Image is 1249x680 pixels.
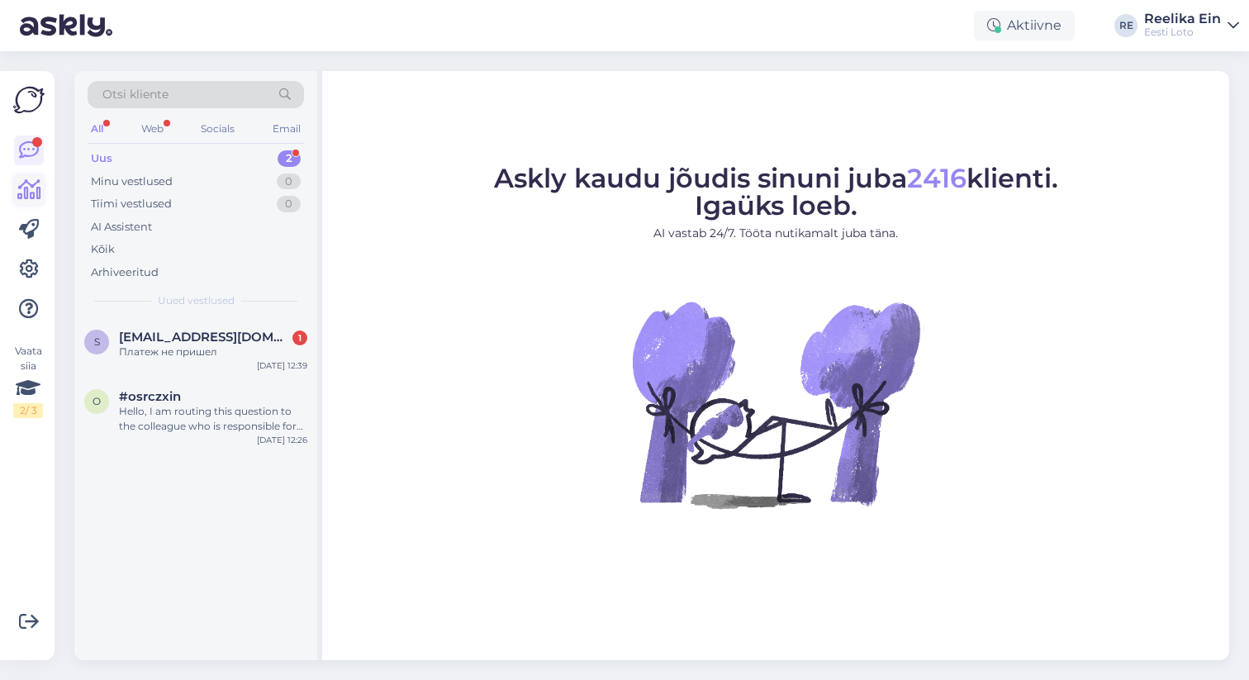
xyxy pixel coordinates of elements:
div: Aktiivne [974,11,1075,40]
div: AI Assistent [91,219,152,235]
p: AI vastab 24/7. Tööta nutikamalt juba täna. [494,225,1058,242]
div: All [88,118,107,140]
div: Tiimi vestlused [91,196,172,212]
div: Email [269,118,304,140]
div: 1 [292,330,307,345]
span: Askly kaudu jõudis sinuni juba klienti. Igaüks loeb. [494,162,1058,221]
div: Reelika Ein [1144,12,1221,26]
a: Reelika EinEesti Loto [1144,12,1239,39]
div: Платеж не пришел [119,345,307,359]
span: Otsi kliente [102,86,169,103]
div: Kõik [91,241,115,258]
span: o [93,395,101,407]
span: s [94,335,100,348]
div: Arhiveeritud [91,264,159,281]
img: Askly Logo [13,84,45,116]
span: Uued vestlused [158,293,235,308]
span: swetljatzok45@gmail.com [119,330,291,345]
span: #osrczxin [119,389,181,404]
div: [DATE] 12:39 [257,359,307,372]
div: [DATE] 12:26 [257,434,307,446]
div: Uus [91,150,112,167]
div: Socials [197,118,238,140]
div: 0 [277,174,301,190]
div: Minu vestlused [91,174,173,190]
div: 0 [277,196,301,212]
div: Eesti Loto [1144,26,1221,39]
div: Vaata siia [13,344,43,418]
div: Web [138,118,167,140]
div: 2 / 3 [13,403,43,418]
div: RE [1114,14,1137,37]
img: No Chat active [627,255,924,553]
div: 2 [278,150,301,167]
div: Hello, I am routing this question to the colleague who is responsible for this topic. The reply m... [119,404,307,434]
span: 2416 [907,162,966,194]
